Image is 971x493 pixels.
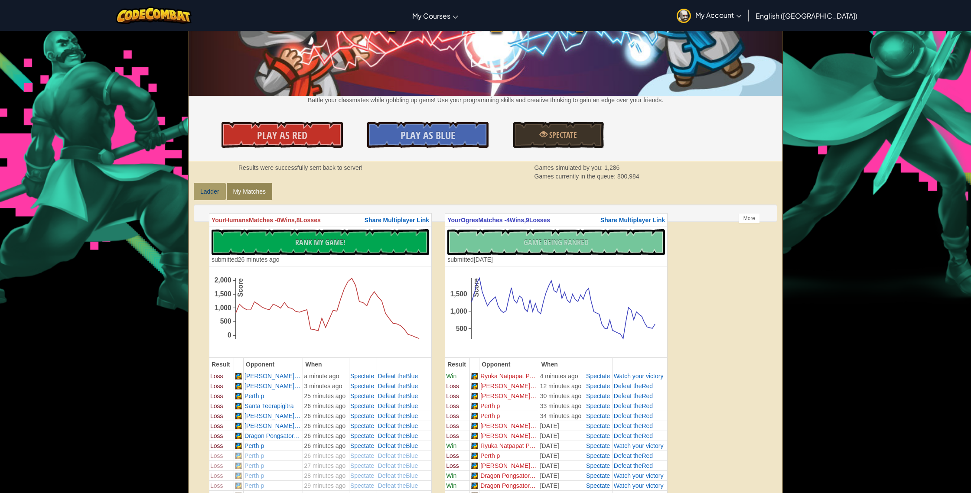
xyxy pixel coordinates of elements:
td: Perth p [479,411,539,421]
img: CodeCombat logo [116,6,192,24]
td: Perth p [244,470,303,480]
a: Spectate [350,452,374,459]
td: Dragon Pongsatorn ... [479,480,539,490]
td: [DATE] [539,461,585,470]
td: 26 minutes ago [303,401,349,411]
span: Spectate [586,383,610,389]
th: Humans 0 8 [209,213,432,227]
span: Spectate [350,432,374,439]
p: Battle your classmates while gobbling up gems! Use your programming skills and creative thinking ... [189,96,782,104]
span: Losses [300,217,320,224]
span: Spectate [586,482,610,489]
span: Spectate [350,373,374,379]
span: Defeat the [614,402,642,409]
a: Defeat theBlue [378,402,418,409]
span: My Courses [412,11,450,20]
a: Spectate [350,392,374,399]
span: Play As Red [257,128,307,142]
a: Spectate [586,472,610,479]
span: Spectate [586,412,610,419]
span: Loss [210,422,223,429]
a: Defeat theBlue [378,422,418,429]
span: Spectate [350,462,374,469]
td: 26 minutes ago [303,441,349,451]
span: Loss [210,402,223,409]
span: English ([GEOGRAPHIC_DATA]) [756,11,857,20]
span: Defeat the [614,452,642,459]
span: Your [212,217,225,224]
a: Defeat theBlue [378,482,418,489]
a: Spectate [586,373,610,379]
td: Perth p [244,451,303,461]
span: Matches - [249,217,277,224]
a: Spectate [350,442,374,449]
td: [PERSON_NAME] U... [244,411,303,421]
div: 26 minutes ago [212,255,279,264]
td: [PERSON_NAME] Ph... [244,421,303,431]
span: Loss [210,442,223,449]
a: My Account [672,2,746,29]
td: [PERSON_NAME] Ph... [479,421,539,431]
span: Defeat the [378,432,406,439]
a: Watch your victory [614,373,664,379]
div: More [739,213,760,224]
span: Loss [210,432,223,439]
span: Win [446,472,456,479]
text: Score [237,278,244,297]
th: When [539,357,585,371]
td: [PERSON_NAME] Ph... [479,431,539,441]
td: 26 minutes ago [303,451,349,461]
span: Defeat the [378,482,406,489]
span: Win [446,373,456,379]
td: [PERSON_NAME] Ph... [479,391,539,401]
span: Spectate [350,422,374,429]
button: Rank My Game! [212,229,429,255]
a: Defeat theRed [614,422,653,429]
td: [PERSON_NAME] U... [244,381,303,391]
td: [PERSON_NAME] U... [244,371,303,381]
td: 26 minutes ago [303,431,349,441]
span: 800,984 [617,173,639,180]
span: My Account [695,10,742,19]
text: 1,500 [215,290,231,298]
span: Defeat the [378,462,406,469]
span: Spectate [350,472,374,479]
a: Defeat theBlue [378,472,418,479]
td: [PERSON_NAME] Ph... [479,381,539,391]
div: [DATE] [447,255,493,264]
a: Defeat theRed [614,432,653,439]
span: Games simulated by you: [534,164,605,171]
a: Defeat theBlue [378,432,418,439]
a: Spectate [586,462,610,469]
td: [DATE] [539,470,585,480]
a: Watch your victory [614,472,664,479]
a: My Matches [227,183,272,200]
td: a minute ago [303,371,349,381]
a: Defeat theBlue [378,442,418,449]
span: Defeat the [378,383,406,389]
td: 26 minutes ago [303,411,349,421]
td: 30 minutes ago [539,391,585,401]
span: Watch your victory [614,442,664,449]
td: 27 minutes ago [303,461,349,470]
a: Spectate [586,442,610,449]
a: Defeat theRed [614,412,653,419]
a: Spectate [586,432,610,439]
a: Defeat theBlue [378,392,418,399]
th: Opponent [479,357,539,371]
span: Loss [446,422,459,429]
span: Defeat the [614,432,642,439]
span: Loss [446,412,459,419]
span: Defeat the [378,422,406,429]
span: submitted [212,256,238,263]
span: Defeat the [614,412,642,419]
